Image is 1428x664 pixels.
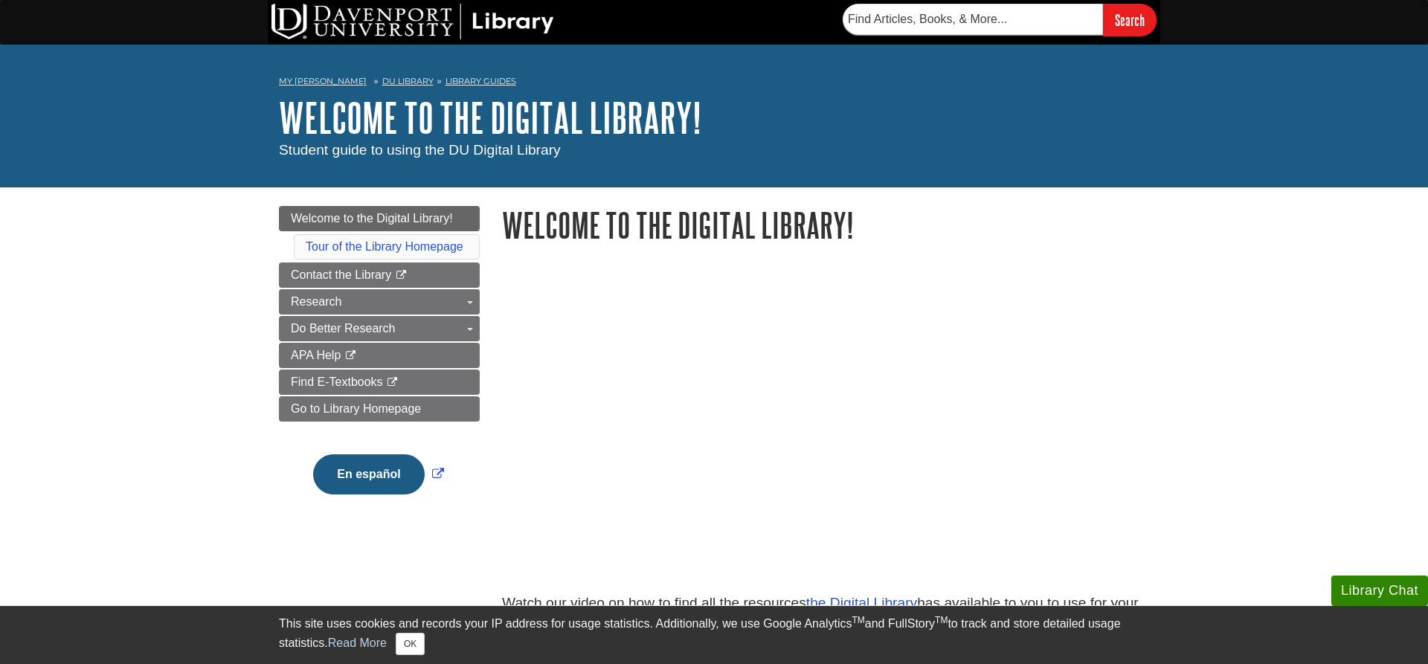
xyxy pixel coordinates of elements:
a: APA Help [279,343,480,368]
span: Go to Library Homepage [291,402,421,415]
a: DU Library [382,76,434,86]
span: Do Better Research [291,322,396,335]
a: Go to Library Homepage [279,396,480,422]
input: Search [1103,4,1157,36]
a: Welcome to the Digital Library! [279,206,480,231]
h1: Welcome to the Digital Library! [502,206,1149,244]
img: DU Library [271,4,554,39]
a: Tour of the Library Homepage [306,240,463,253]
a: Do Better Research [279,316,480,341]
sup: TM [935,615,948,625]
a: Find E-Textbooks [279,370,480,395]
a: Welcome to the Digital Library! [279,94,701,141]
a: Read More [328,636,387,649]
i: This link opens in a new window [386,378,399,387]
button: Close [396,633,425,655]
span: Welcome to the Digital Library! [291,212,453,225]
div: This site uses cookies and records your IP address for usage statistics. Additionally, we use Goo... [279,615,1149,655]
span: APA Help [291,349,341,361]
button: En español [313,454,424,494]
a: Contact the Library [279,262,480,288]
a: the Digital Library [806,595,917,610]
span: Contact the Library [291,268,391,281]
i: This link opens in a new window [395,271,408,280]
form: Searches DU Library's articles, books, and more [843,4,1157,36]
nav: breadcrumb [279,71,1149,95]
div: Guide Page Menu [279,206,480,520]
i: This link opens in a new window [344,351,357,361]
sup: TM [852,615,864,625]
a: Library Guides [446,76,516,86]
p: Watch our video on how to find all the resources has available to you to use for your classes. [502,593,1149,636]
a: Link opens in new window [309,468,447,480]
a: Research [279,289,480,315]
span: Student guide to using the DU Digital Library [279,142,561,158]
input: Find Articles, Books, & More... [843,4,1103,35]
span: Research [291,295,341,308]
span: Find E-Textbooks [291,375,383,388]
button: Library Chat [1331,576,1428,606]
a: My [PERSON_NAME] [279,75,367,88]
